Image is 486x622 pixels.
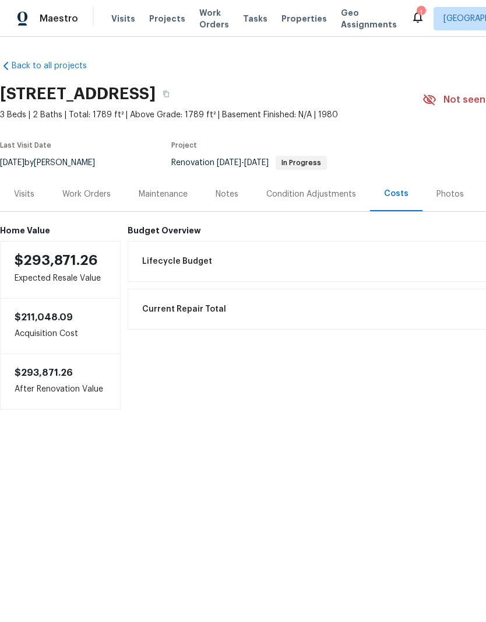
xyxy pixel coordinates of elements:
[217,159,269,167] span: -
[281,13,327,25] span: Properties
[142,256,212,267] span: Lifecycle Budget
[15,313,73,322] span: $211,048.09
[199,7,229,30] span: Work Orders
[62,188,111,200] div: Work Orders
[384,188,408,200] div: Costs
[216,188,238,200] div: Notes
[40,13,78,25] span: Maestro
[217,159,241,167] span: [DATE]
[171,159,327,167] span: Renovation
[277,159,326,166] span: In Progress
[436,188,464,200] div: Photos
[15,253,98,267] span: $293,871.26
[417,7,425,19] div: 1
[142,303,226,315] span: Current Repair Total
[171,142,197,149] span: Project
[266,188,356,200] div: Condition Adjustments
[156,83,177,104] button: Copy Address
[139,188,188,200] div: Maintenance
[341,7,397,30] span: Geo Assignments
[111,13,135,25] span: Visits
[14,188,34,200] div: Visits
[15,368,73,378] span: $293,871.26
[244,159,269,167] span: [DATE]
[243,15,267,23] span: Tasks
[149,13,185,25] span: Projects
